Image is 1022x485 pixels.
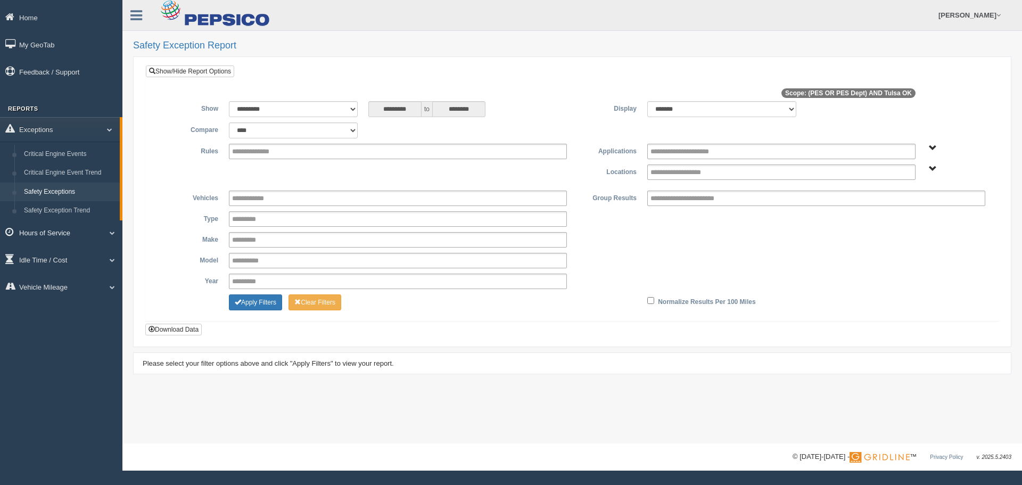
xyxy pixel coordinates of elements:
[229,294,282,310] button: Change Filter Options
[930,454,963,460] a: Privacy Policy
[850,452,910,463] img: Gridline
[145,324,202,335] button: Download Data
[793,451,1011,463] div: © [DATE]-[DATE] - ™
[289,294,341,310] button: Change Filter Options
[781,88,916,98] span: Scope: (PES OR PES Dept) AND Tulsa OK
[19,183,120,202] a: Safety Exceptions
[19,163,120,183] a: Critical Engine Event Trend
[154,144,224,157] label: Rules
[154,274,224,286] label: Year
[422,101,432,117] span: to
[154,253,224,266] label: Model
[572,101,642,114] label: Display
[133,40,1011,51] h2: Safety Exception Report
[154,122,224,135] label: Compare
[658,294,755,307] label: Normalize Results Per 100 Miles
[154,211,224,224] label: Type
[977,454,1011,460] span: v. 2025.5.2403
[19,145,120,164] a: Critical Engine Events
[154,101,224,114] label: Show
[154,232,224,245] label: Make
[572,165,642,177] label: Locations
[572,144,642,157] label: Applications
[572,191,642,203] label: Group Results
[143,359,394,367] span: Please select your filter options above and click "Apply Filters" to view your report.
[154,191,224,203] label: Vehicles
[146,65,234,77] a: Show/Hide Report Options
[19,201,120,220] a: Safety Exception Trend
